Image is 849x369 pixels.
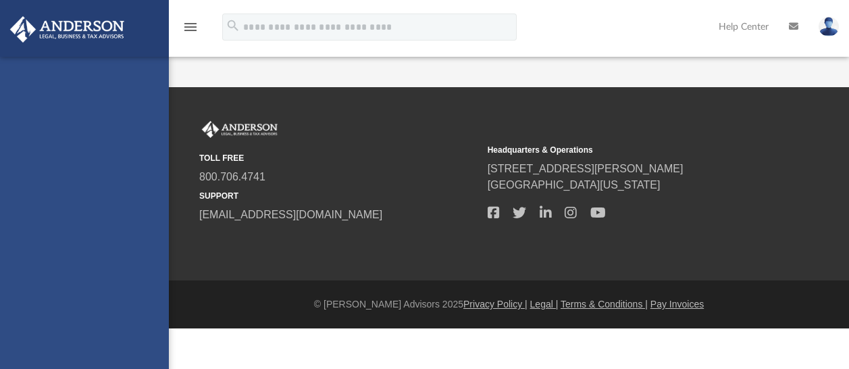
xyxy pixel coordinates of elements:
a: Terms & Conditions | [561,299,648,310]
a: Legal | [530,299,559,310]
img: User Pic [819,17,839,36]
a: [GEOGRAPHIC_DATA][US_STATE] [488,179,661,191]
img: Anderson Advisors Platinum Portal [6,16,128,43]
img: Anderson Advisors Platinum Portal [199,121,280,139]
i: menu [182,19,199,35]
small: TOLL FREE [199,152,478,164]
small: SUPPORT [199,190,478,202]
i: search [226,18,240,33]
small: Headquarters & Operations [488,144,767,156]
a: 800.706.4741 [199,171,265,182]
a: Privacy Policy | [463,299,528,310]
a: [EMAIL_ADDRESS][DOMAIN_NAME] [199,209,382,220]
a: Pay Invoices [650,299,704,310]
a: menu [182,26,199,35]
a: [STREET_ADDRESS][PERSON_NAME] [488,163,684,174]
div: © [PERSON_NAME] Advisors 2025 [169,297,849,312]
